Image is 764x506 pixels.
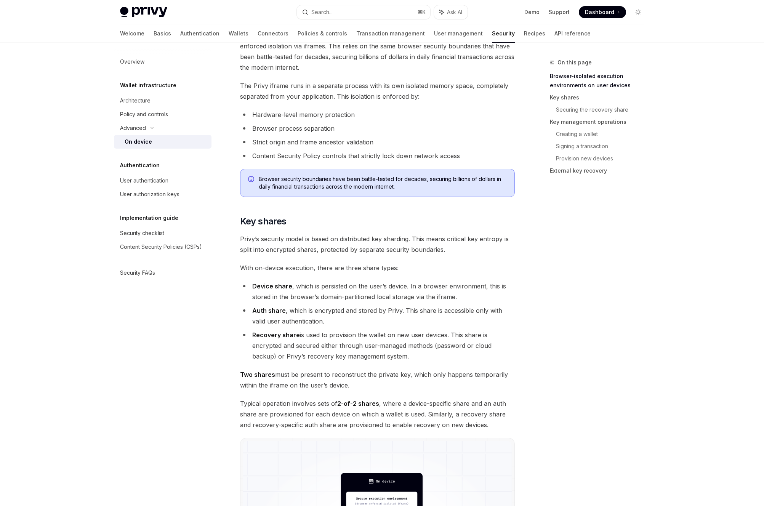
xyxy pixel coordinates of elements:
div: Overview [120,57,144,66]
a: Dashboard [579,6,626,18]
a: Securing the recovery share [556,104,650,116]
li: Browser process separation [240,123,515,134]
a: Browser-isolated execution environments on user devices [550,70,650,91]
a: Wallets [229,24,248,43]
a: Provision new devices [556,152,650,165]
span: With on-device execution, Privy secures wallets directly on user devices using browser-enforced i... [240,30,515,73]
span: Dashboard [585,8,614,16]
li: , which is persisted on the user’s device. In a browser environment, this is stored in the browse... [240,281,515,302]
a: External key recovery [550,165,650,177]
strong: Device share [252,282,292,290]
a: Recipes [524,24,545,43]
span: Key shares [240,215,287,227]
a: Basics [154,24,171,43]
li: Strict origin and frame ancestor validation [240,137,515,147]
a: User management [434,24,483,43]
span: The Privy iframe runs in a separate process with its own isolated memory space, completely separa... [240,80,515,102]
a: Connectors [258,24,288,43]
a: On device [114,135,211,149]
a: Signing a transaction [556,140,650,152]
div: Security checklist [120,229,164,238]
strong: 2-of-2 shares [337,400,379,407]
h5: Implementation guide [120,213,178,223]
span: Privy’s security model is based on distributed key sharding. This means critical key entropy is s... [240,234,515,255]
div: Advanced [120,123,146,133]
span: With on-device execution, there are three share types: [240,263,515,273]
img: light logo [120,7,167,18]
a: Authentication [180,24,219,43]
a: Support [549,8,570,16]
div: Content Security Policies (CSPs) [120,242,202,251]
div: User authorization keys [120,190,179,199]
a: Creating a wallet [556,128,650,140]
li: Content Security Policy controls that strictly lock down network access [240,151,515,161]
li: is used to provision the wallet on new user devices. This share is encrypted and secured either t... [240,330,515,362]
a: API reference [554,24,591,43]
button: Toggle dark mode [632,6,644,18]
div: Policy and controls [120,110,168,119]
a: Security [492,24,515,43]
svg: Info [248,176,256,184]
a: Architecture [114,94,211,107]
div: Search... [311,8,333,17]
strong: Recovery share [252,331,300,339]
a: Security checklist [114,226,211,240]
span: must be present to reconstruct the private key, which only happens temporarily within the iframe ... [240,369,515,391]
a: Welcome [120,24,144,43]
h5: Authentication [120,161,160,170]
strong: Two shares [240,371,275,378]
a: Overview [114,55,211,69]
div: On device [125,137,152,146]
span: On this page [557,58,592,67]
span: Ask AI [447,8,462,16]
span: Typical operation involves sets of , where a device-specific share and an auth share are provisio... [240,398,515,430]
button: Ask AI [434,5,468,19]
a: Transaction management [356,24,425,43]
a: Policies & controls [298,24,347,43]
span: Browser security boundaries have been battle-tested for decades, securing billions of dollars in ... [259,175,507,191]
a: User authentication [114,174,211,187]
a: Key management operations [550,116,650,128]
a: User authorization keys [114,187,211,201]
div: Architecture [120,96,151,105]
a: Key shares [550,91,650,104]
button: Search...⌘K [297,5,430,19]
strong: Auth share [252,307,286,314]
li: , which is encrypted and stored by Privy. This share is accessible only with valid user authentic... [240,305,515,327]
li: Hardware-level memory protection [240,109,515,120]
div: User authentication [120,176,168,185]
a: Content Security Policies (CSPs) [114,240,211,254]
div: Security FAQs [120,268,155,277]
a: Demo [524,8,540,16]
h5: Wallet infrastructure [120,81,176,90]
span: ⌘ K [418,9,426,15]
a: Security FAQs [114,266,211,280]
a: Policy and controls [114,107,211,121]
